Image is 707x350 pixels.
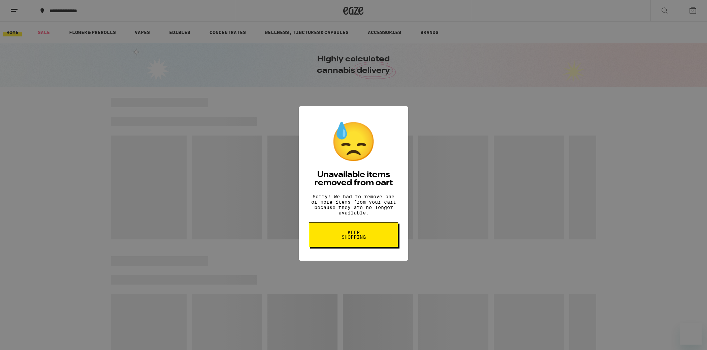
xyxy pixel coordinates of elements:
span: Keep Shopping [336,222,371,231]
p: Sorry! We had to remove one or more items from your cart because they are no longer available. [309,185,398,207]
div: 😓 [330,111,377,156]
h2: Unavailable items removed from cart [309,163,398,179]
iframe: Button to launch messaging window [680,323,702,345]
button: Keep Shopping [309,214,398,239]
